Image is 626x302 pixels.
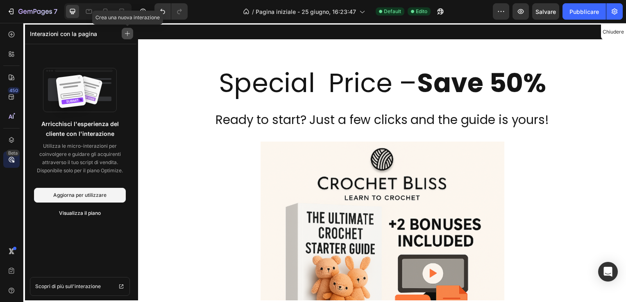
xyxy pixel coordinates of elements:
[6,150,20,156] div: Beta
[535,8,556,15] span: Salvare
[30,29,97,38] p: Interazioni con la pagina
[603,26,623,38] button: Chiudere
[34,167,126,175] p: Disponibile solo per il piano Optimize.
[59,210,101,217] font: Visualizza il piano
[54,7,57,16] p: 7
[562,3,606,20] button: Pubblicare
[8,87,20,94] div: 450
[569,7,599,16] font: Pubblicare
[154,3,188,20] div: Annulla/Ripeti
[256,7,356,16] span: Pagina iniziale - 25 giugno, 16:23:47
[138,23,626,302] iframe: Design area
[53,192,107,199] font: Aggiorna per utilizzare
[34,188,126,203] button: Aggiorna per utilizzare
[532,3,559,20] button: Salvare
[416,8,427,15] span: Edito
[3,3,61,20] button: 7
[34,206,126,221] button: Visualizza il piano
[34,142,126,167] p: Utilizza le micro-interazioni per coinvolgere e guidare gli acquirenti attraverso il tuo script d...
[35,282,101,291] span: Scopri di più sull'interazione
[36,119,124,139] p: Arricchisci l'esperienza del cliente con l'interazione
[30,277,130,296] a: Scopri di più sull'interazione
[598,262,618,282] div: Apri Intercom Messenger
[252,7,254,16] span: /
[384,8,401,15] span: Default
